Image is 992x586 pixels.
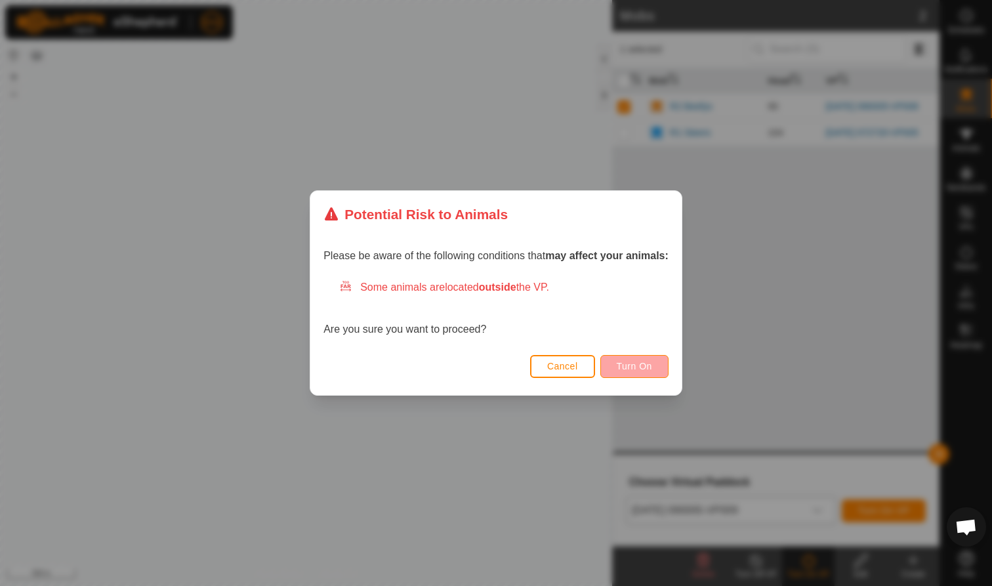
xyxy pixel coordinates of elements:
span: located the VP. [445,282,549,293]
button: Turn On [600,355,669,378]
button: Cancel [530,355,595,378]
span: Turn On [617,361,652,371]
div: Potential Risk to Animals [323,204,508,224]
span: Cancel [547,361,578,371]
strong: outside [479,282,516,293]
strong: may affect your animals: [545,250,669,261]
div: Open chat [947,507,986,547]
div: Some animals are [339,280,669,295]
span: Please be aware of the following conditions that [323,250,669,261]
div: Are you sure you want to proceed? [323,280,669,337]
